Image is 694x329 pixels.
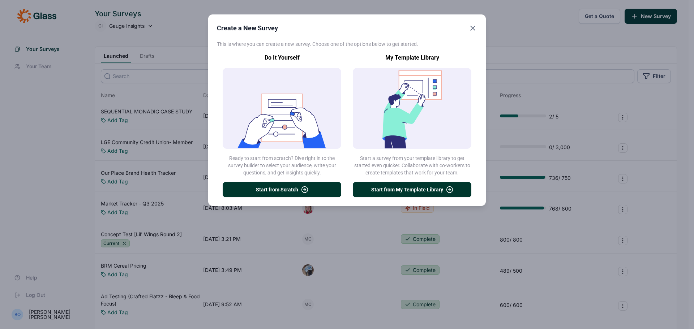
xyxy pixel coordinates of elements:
h1: Do It Yourself [265,53,300,62]
h1: My Template Library [385,53,439,62]
p: Start a survey from your template library to get started even quicker. Collaborate with co-worker... [353,155,471,176]
button: Start from Scratch [223,182,341,197]
p: Ready to start from scratch? Dive right in to the survey builder to select your audience, write y... [223,155,341,176]
h2: Create a New Survey [217,23,278,33]
button: Close [468,23,477,33]
button: Start from My Template Library [353,182,471,197]
p: This is where you can create a new survey. Choose one of the options below to get started. [217,40,477,48]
